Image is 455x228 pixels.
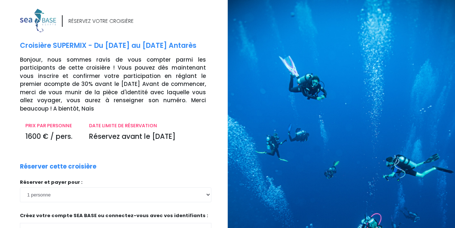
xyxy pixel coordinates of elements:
[20,56,222,113] p: Bonjour, nous sommes ravis de vous compter parmi les participants de cette croisière ! Vous pouve...
[25,132,78,142] p: 1600 € / pers.
[68,17,134,25] div: RÉSERVEZ VOTRE CROISIÈRE
[89,132,206,142] p: Réservez avant le [DATE]
[20,179,211,186] p: Réserver et payer pour :
[20,162,96,171] p: Réserver cette croisière
[20,41,222,51] p: Croisière SUPERMIX - Du [DATE] au [DATE] Antarès
[25,122,78,129] p: PRIX PAR PERSONNE
[89,122,206,129] p: DATE LIMITE DE RÉSERVATION
[20,9,56,32] img: logo_color1.png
